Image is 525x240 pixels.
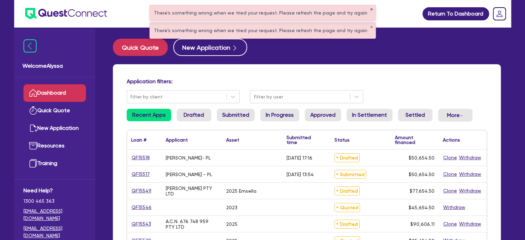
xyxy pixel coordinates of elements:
[334,153,360,162] span: Drafted
[305,109,341,121] a: Approved
[410,188,435,194] span: $77,654.50
[459,154,482,162] button: Withdraw
[23,137,86,155] a: Resources
[166,137,188,142] div: Applicant
[22,62,87,70] span: Welcome Alyssa
[443,170,457,178] button: Clone
[490,5,508,23] a: Dropdown toggle
[173,39,247,56] button: New Application
[334,137,350,142] div: Status
[23,186,86,195] span: Need Help?
[166,155,211,161] div: [PERSON_NAME]- PL
[131,203,152,211] a: QF15546
[226,137,239,142] div: Asset
[150,5,376,21] div: There's something wrong when we tried your request. Please refresh the page and try again
[127,78,487,85] h4: Application filters:
[334,186,360,195] span: Drafted
[226,205,237,210] div: 2023
[23,39,37,52] img: icon-menu-close
[177,109,211,121] a: Drafted
[23,155,86,172] a: Training
[334,203,360,212] span: Quoted
[226,188,256,194] div: 2025 Emsella
[459,220,482,228] button: Withdraw
[23,119,86,137] a: New Application
[131,137,146,142] div: Loan #
[226,221,237,227] div: 2025
[409,205,435,210] span: $45,654.50
[443,154,457,162] button: Clone
[113,39,168,56] button: Quick Quote
[127,109,171,121] a: Recent Apps
[29,124,37,132] img: new-application
[443,187,457,195] button: Clone
[334,170,366,179] span: Submitted
[150,23,376,38] div: There's something wrong when we tried your request. Please refresh the page and try again
[23,84,86,102] a: Dashboard
[131,187,152,195] a: QF15549
[166,219,218,230] div: A.C.N. 676 748 959 PTY LTD
[286,172,314,177] div: [DATE] 13:54
[443,220,457,228] button: Clone
[409,155,435,161] span: $50,654.50
[370,8,373,11] button: ✕
[459,170,482,178] button: Withdraw
[443,137,460,142] div: Actions
[459,187,482,195] button: Withdraw
[217,109,255,121] a: Submitted
[23,208,86,222] a: [EMAIL_ADDRESS][DOMAIN_NAME]
[370,26,373,29] button: ✕
[29,106,37,115] img: quick-quote
[409,172,435,177] span: $50,654.50
[113,39,173,56] a: Quick Quote
[23,102,86,119] a: Quick Quote
[166,185,218,196] div: [PERSON_NAME] PTY LTD
[422,7,489,20] a: Return To Dashboard
[29,159,37,167] img: training
[410,221,435,227] span: $90,606.11
[25,8,107,19] img: quest-connect-logo-blue
[398,109,432,121] a: Settled
[131,220,152,228] a: QF15543
[438,109,473,122] button: Dropdown toggle
[395,135,435,145] div: Amount financed
[23,225,86,239] a: [EMAIL_ADDRESS][DOMAIN_NAME]
[334,220,360,229] span: Drafted
[260,109,299,121] a: In Progress
[443,203,466,211] button: Withdraw
[347,109,392,121] a: In Settlement
[29,142,37,150] img: resources
[23,198,86,205] span: 1300 465 363
[286,155,312,161] div: [DATE] 17:16
[131,154,150,162] a: QF15518
[166,172,212,177] div: [PERSON_NAME] - PL
[131,170,150,178] a: QF15517
[286,135,320,145] div: Submitted time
